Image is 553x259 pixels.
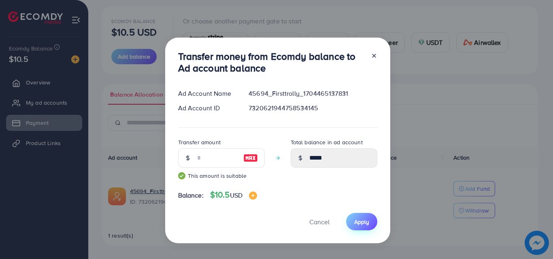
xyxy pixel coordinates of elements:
label: Transfer amount [178,138,221,146]
span: USD [230,191,242,200]
img: guide [178,172,185,179]
button: Apply [346,213,377,230]
h4: $10.5 [210,190,257,200]
div: 45694_Firsttrolly_1704465137831 [242,89,383,98]
div: Ad Account Name [172,89,242,98]
button: Cancel [299,213,340,230]
span: Cancel [309,217,330,226]
label: Total balance in ad account [291,138,363,146]
img: image [249,192,257,200]
span: Balance: [178,191,204,200]
div: 7320621944758534145 [242,103,383,113]
div: Ad Account ID [172,103,242,113]
small: This amount is suitable [178,172,265,180]
h3: Transfer money from Ecomdy balance to Ad account balance [178,51,364,74]
img: image [243,153,258,163]
span: Apply [354,218,369,226]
